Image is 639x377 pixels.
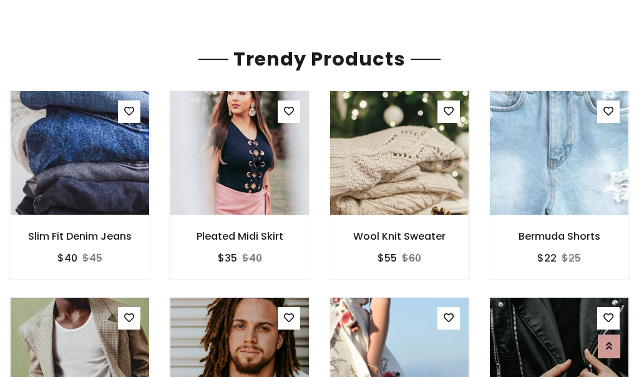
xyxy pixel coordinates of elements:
[489,230,629,242] h6: Bermuda Shorts
[82,251,102,265] del: $45
[10,230,150,242] h6: Slim Fit Denim Jeans
[378,252,397,264] h6: $55
[228,46,411,72] span: Trendy Products
[537,252,557,264] h6: $22
[242,251,262,265] del: $40
[57,252,77,264] h6: $40
[170,230,310,242] h6: Pleated Midi Skirt
[402,251,421,265] del: $60
[218,252,237,264] h6: $35
[562,251,581,265] del: $25
[329,230,469,242] h6: Wool Knit Sweater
